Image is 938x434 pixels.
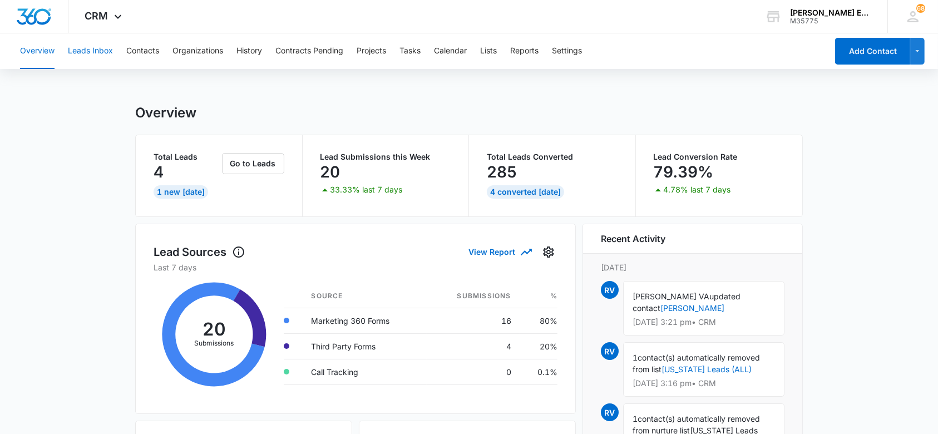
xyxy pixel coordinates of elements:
[520,359,557,384] td: 0.1%
[154,262,557,273] p: Last 7 days
[520,284,557,308] th: %
[664,186,731,194] p: 4.78% last 7 days
[236,33,262,69] button: History
[434,33,467,69] button: Calendar
[126,33,159,69] button: Contacts
[661,364,752,374] a: [US_STATE] Leads (ALL)
[302,308,427,333] td: Marketing 360 Forms
[172,33,223,69] button: Organizations
[85,10,108,22] span: CRM
[633,353,638,362] span: 1
[320,163,340,181] p: 20
[601,403,619,421] span: RV
[154,153,220,161] p: Total Leads
[154,185,208,199] div: 1 New [DATE]
[835,38,910,65] button: Add Contact
[654,163,714,181] p: 79.39%
[601,342,619,360] span: RV
[601,281,619,299] span: RV
[427,359,520,384] td: 0
[302,333,427,359] td: Third Party Forms
[633,292,709,301] span: [PERSON_NAME] VA
[487,163,517,181] p: 285
[468,242,531,262] button: View Report
[916,4,925,13] div: notifications count
[552,33,582,69] button: Settings
[520,308,557,333] td: 80%
[520,333,557,359] td: 20%
[330,186,403,194] p: 33.33% last 7 days
[654,153,785,161] p: Lead Conversion Rate
[320,153,451,161] p: Lead Submissions this Week
[427,333,520,359] td: 4
[399,33,421,69] button: Tasks
[154,244,245,260] h1: Lead Sources
[633,414,638,423] span: 1
[601,262,784,273] p: [DATE]
[135,105,196,121] h1: Overview
[660,303,724,313] a: [PERSON_NAME]
[357,33,386,69] button: Projects
[510,33,539,69] button: Reports
[633,318,775,326] p: [DATE] 3:21 pm • CRM
[302,359,427,384] td: Call Tracking
[540,243,557,261] button: Settings
[790,17,871,25] div: account id
[480,33,497,69] button: Lists
[154,163,164,181] p: 4
[222,153,284,174] button: Go to Leads
[68,33,113,69] button: Leads Inbox
[487,185,564,199] div: 4 Converted [DATE]
[487,153,618,161] p: Total Leads Converted
[275,33,343,69] button: Contracts Pending
[790,8,871,17] div: account name
[302,284,427,308] th: Source
[20,33,55,69] button: Overview
[633,353,760,374] span: contact(s) automatically removed from list
[601,232,665,245] h6: Recent Activity
[427,284,520,308] th: Submissions
[222,159,284,168] a: Go to Leads
[916,4,925,13] span: 68
[427,308,520,333] td: 16
[633,379,775,387] p: [DATE] 3:16 pm • CRM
